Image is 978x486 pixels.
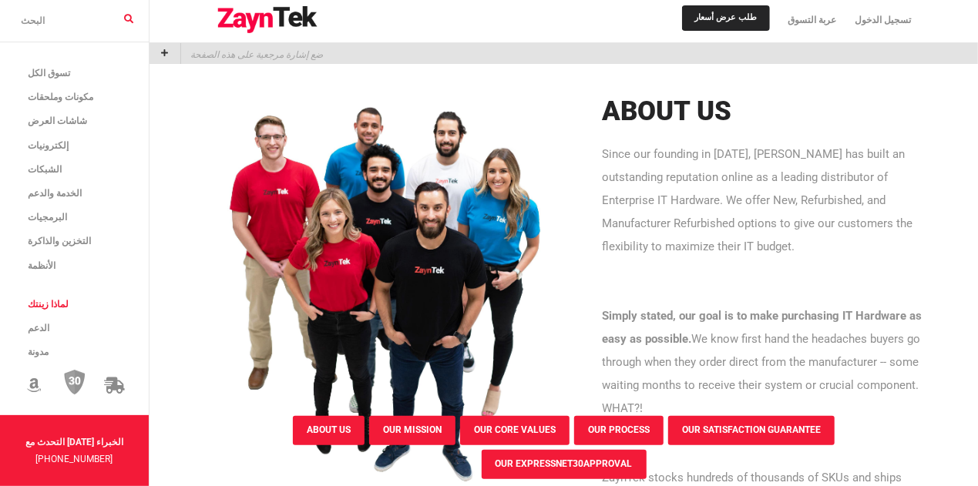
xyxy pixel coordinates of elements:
[602,96,939,126] h2: ABOUT US
[36,454,113,464] a: [PHONE_NUMBER]
[28,68,70,79] span: تسوق الكل
[28,260,55,271] span: الأنظمة
[668,416,835,445] button: OUR SATISFACTION GUARANTEE
[28,323,49,333] span: الدعم
[602,142,939,258] p: Since our founding in [DATE], [PERSON_NAME] has built an outstanding reputation online as a leadi...
[682,5,769,30] a: طلب عرض أسعار
[28,299,69,310] span: لماذا زينتك
[28,188,82,199] span: الخدمة والدعم
[28,116,87,126] span: شاشات العرض
[556,458,584,469] span: NET30
[181,43,323,64] p: ضع إشارة مرجعية على هذه الصفحة
[25,437,123,447] strong: التحدث مع [DATE] الخبراء
[28,347,49,357] span: مدونة
[64,370,86,396] img: سياسة إرجاع 30 يوم
[846,4,912,37] a: تسجيل الدخول
[28,236,91,246] span: التخزين والذاكرة
[217,6,318,34] img: شعار
[788,15,837,25] span: عربة التسوق
[482,450,647,479] button: OUR EXPRESSNET30APPROVAL
[574,416,664,445] button: OUR PROCESS
[28,92,93,102] span: مكونات وملحقات
[460,416,570,445] button: OUR CORE VALUES
[293,416,365,445] button: ABOUT US
[602,309,922,346] b: Simply stated, our goal is to make purchasing IT Hardware as easy as possible.
[28,140,69,151] span: إلكترونيات
[28,212,67,223] span: البرمجيات
[28,164,62,175] span: الشبكات
[779,4,846,37] a: عربة التسوق
[602,304,939,420] p: We know first hand the headaches buyers go through when they order direct from the manufacturer -...
[369,416,455,445] button: OUR MISSION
